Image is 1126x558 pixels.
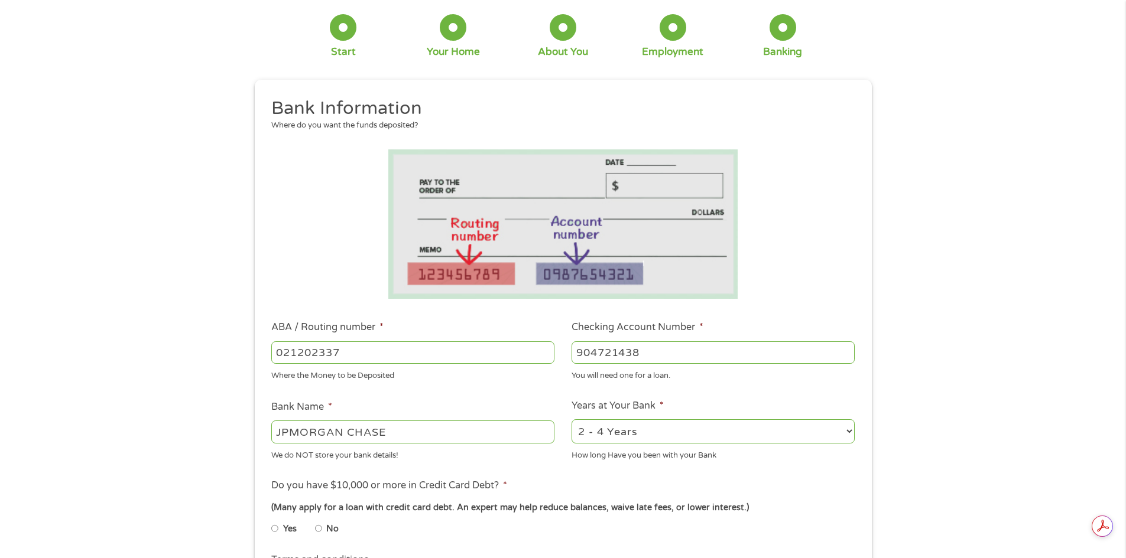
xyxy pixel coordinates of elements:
[427,45,480,58] div: Your Home
[271,366,554,382] div: Where the Money to be Deposited
[271,341,554,364] input: 263177916
[271,321,384,334] label: ABA / Routing number
[271,479,507,492] label: Do you have $10,000 or more in Credit Card Debt?
[572,400,664,412] label: Years at Your Bank
[271,97,846,120] h2: Bank Information
[271,120,846,132] div: Where do you want the funds deposited?
[326,523,339,536] label: No
[642,45,703,58] div: Employment
[538,45,588,58] div: About You
[763,45,802,58] div: Banking
[283,523,297,536] label: Yes
[572,341,855,364] input: 345634636
[388,149,738,299] img: Routing number location
[271,501,854,514] div: (Many apply for a loan with credit card debt. An expert may help reduce balances, waive late fees...
[572,321,703,334] label: Checking Account Number
[572,445,855,461] div: How long Have you been with your Bank
[271,445,554,461] div: We do NOT store your bank details!
[271,401,332,413] label: Bank Name
[572,366,855,382] div: You will need one for a loan.
[331,45,356,58] div: Start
